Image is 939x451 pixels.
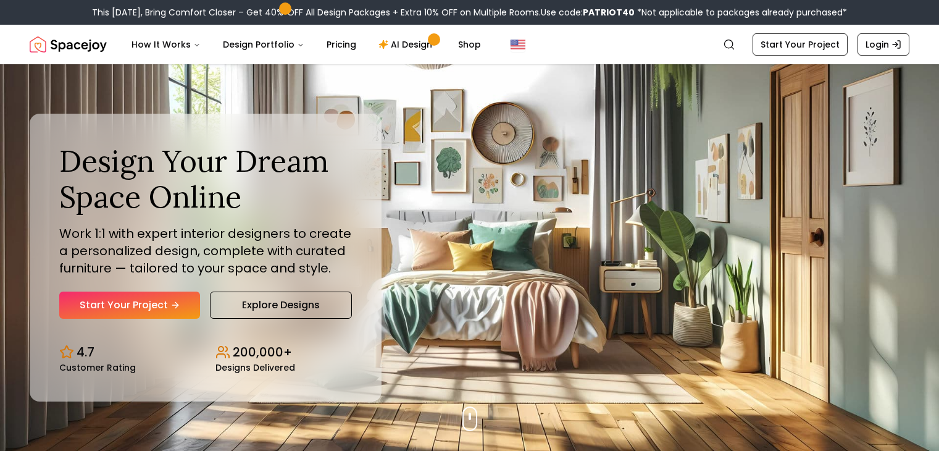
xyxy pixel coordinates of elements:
a: Shop [448,32,491,57]
p: 4.7 [77,344,94,361]
p: Work 1:1 with expert interior designers to create a personalized design, complete with curated fu... [59,225,352,277]
a: Start Your Project [59,292,200,319]
h1: Design Your Dream Space Online [59,143,352,214]
nav: Main [122,32,491,57]
button: Design Portfolio [213,32,314,57]
b: PATRIOT40 [583,6,635,19]
div: Design stats [59,334,352,372]
p: 200,000+ [233,344,292,361]
a: Login [858,33,909,56]
a: Explore Designs [210,292,352,319]
img: United States [511,37,525,52]
nav: Global [30,25,909,64]
span: *Not applicable to packages already purchased* [635,6,847,19]
div: This [DATE], Bring Comfort Closer – Get 40% OFF All Design Packages + Extra 10% OFF on Multiple R... [92,6,847,19]
a: Start Your Project [753,33,848,56]
small: Customer Rating [59,363,136,372]
a: Spacejoy [30,32,107,57]
small: Designs Delivered [215,363,295,372]
button: How It Works [122,32,211,57]
img: Spacejoy Logo [30,32,107,57]
span: Use code: [541,6,635,19]
a: AI Design [369,32,446,57]
a: Pricing [317,32,366,57]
